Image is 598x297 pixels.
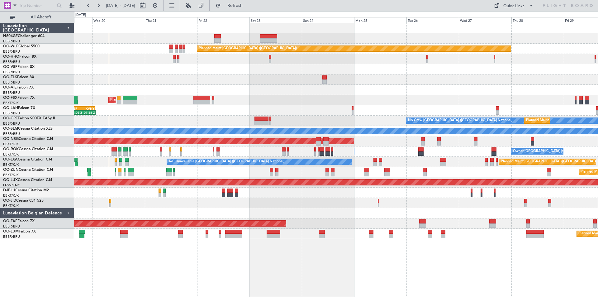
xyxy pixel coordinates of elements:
span: OO-JID [3,199,16,203]
span: OO-FAE [3,219,17,223]
button: Refresh [213,1,250,11]
a: OO-LXACessna Citation CJ4 [3,158,52,161]
span: D-IBLU [3,189,15,192]
a: EBBR/BRU [3,111,20,116]
button: All Aircraft [7,12,68,22]
span: N604GF [3,34,18,38]
a: EBKT/KJK [3,152,19,157]
span: OO-WLP [3,45,18,48]
div: [DATE] [75,12,86,18]
a: EBKT/KJK [3,162,19,167]
a: EBBR/BRU [3,39,20,44]
div: EBBR [70,107,82,110]
span: OO-AIE [3,86,17,89]
a: EBBR/BRU [3,80,20,85]
div: No Crew [GEOGRAPHIC_DATA] ([GEOGRAPHIC_DATA] National) [408,116,512,125]
a: OO-ZUNCessna Citation CJ4 [3,168,53,172]
input: Trip Number [19,1,55,10]
a: OO-FAEFalcon 7X [3,219,35,223]
a: D-IBLUCessna Citation M2 [3,189,49,192]
a: EBBR/BRU [3,70,20,74]
div: Tue 26 [406,17,459,23]
span: OO-HHO [3,55,19,59]
a: OO-NSGCessna Citation CJ4 [3,137,53,141]
a: EBBR/BRU [3,49,20,54]
div: Fri 22 [197,17,249,23]
a: OO-VSFFalcon 8X [3,65,35,69]
a: EBKT/KJK [3,101,19,105]
a: LFSN/ENC [3,183,20,188]
a: OO-ELKFalcon 8X [3,75,34,79]
a: EBBR/BRU [3,234,20,239]
div: Mon 25 [354,17,406,23]
a: N604GFChallenger 604 [3,34,45,38]
span: OO-LAH [3,106,18,110]
div: KVNY [82,107,94,110]
span: [DATE] - [DATE] [106,3,135,8]
div: A/C Unavailable [GEOGRAPHIC_DATA] ([GEOGRAPHIC_DATA] National) [168,157,284,166]
div: Sun 24 [302,17,354,23]
a: EBKT/KJK [3,142,19,146]
span: All Aircraft [16,15,66,19]
span: OO-ELK [3,75,17,79]
a: OO-LUXCessna Citation CJ4 [3,178,52,182]
span: OO-LUX [3,178,18,182]
div: Owner [GEOGRAPHIC_DATA]-[GEOGRAPHIC_DATA] [513,147,597,156]
a: EBBR/BRU [3,224,20,229]
div: Thu 21 [145,17,197,23]
div: Planned Maint [GEOGRAPHIC_DATA] ([GEOGRAPHIC_DATA]) [199,44,297,53]
a: OO-HHOFalcon 8X [3,55,36,59]
a: EBBR/BRU [3,121,20,126]
a: OO-ROKCessna Citation CJ4 [3,147,53,151]
a: OO-WLPGlobal 5500 [3,45,40,48]
a: EBKT/KJK [3,193,19,198]
a: OO-LUMFalcon 7X [3,230,36,233]
span: OO-ROK [3,147,19,151]
span: OO-GPE [3,117,18,120]
span: OO-VSF [3,65,17,69]
span: Refresh [222,3,248,8]
span: OO-ZUN [3,168,19,172]
div: Planned Maint Kortrijk-[GEOGRAPHIC_DATA] [110,95,183,105]
button: Quick Links [491,1,537,11]
a: EBBR/BRU [3,60,20,64]
div: Wed 20 [92,17,145,23]
a: OO-AIEFalcon 7X [3,86,34,89]
div: Wed 27 [459,17,511,23]
div: Quick Links [503,3,524,9]
span: OO-LUM [3,230,19,233]
a: EBBR/BRU [3,90,20,95]
span: OO-FSX [3,96,17,100]
span: OO-NSG [3,137,19,141]
div: Sat 23 [249,17,302,23]
div: Thu 28 [511,17,564,23]
a: EBKT/KJK [3,204,19,208]
a: OO-GPEFalcon 900EX EASy II [3,117,55,120]
a: OO-FSXFalcon 7X [3,96,35,100]
a: EBKT/KJK [3,173,19,177]
div: 14:03 Z [71,111,83,114]
a: OO-SLMCessna Citation XLS [3,127,53,131]
div: 01:36 Z [83,111,95,114]
a: EBBR/BRU [3,132,20,136]
span: OO-SLM [3,127,18,131]
a: OO-LAHFalcon 7X [3,106,35,110]
a: OO-JIDCessna CJ1 525 [3,199,44,203]
span: OO-LXA [3,158,18,161]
